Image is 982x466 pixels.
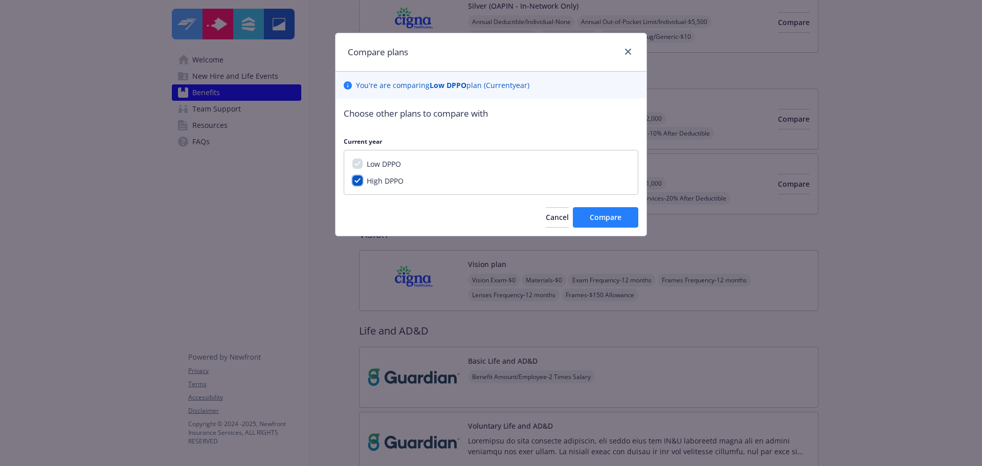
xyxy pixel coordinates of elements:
button: Cancel [546,207,569,228]
span: High DPPO [367,176,404,186]
p: Current year [344,137,638,146]
h1: Compare plans [348,46,408,59]
span: Low DPPO [367,159,401,169]
span: Compare [590,212,621,222]
p: You ' re are comparing plan ( Current year) [356,80,529,91]
span: Cancel [546,212,569,222]
b: Low DPPO [430,80,466,90]
a: close [622,46,634,58]
button: Compare [573,207,638,228]
p: Choose other plans to compare with [344,107,638,120]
